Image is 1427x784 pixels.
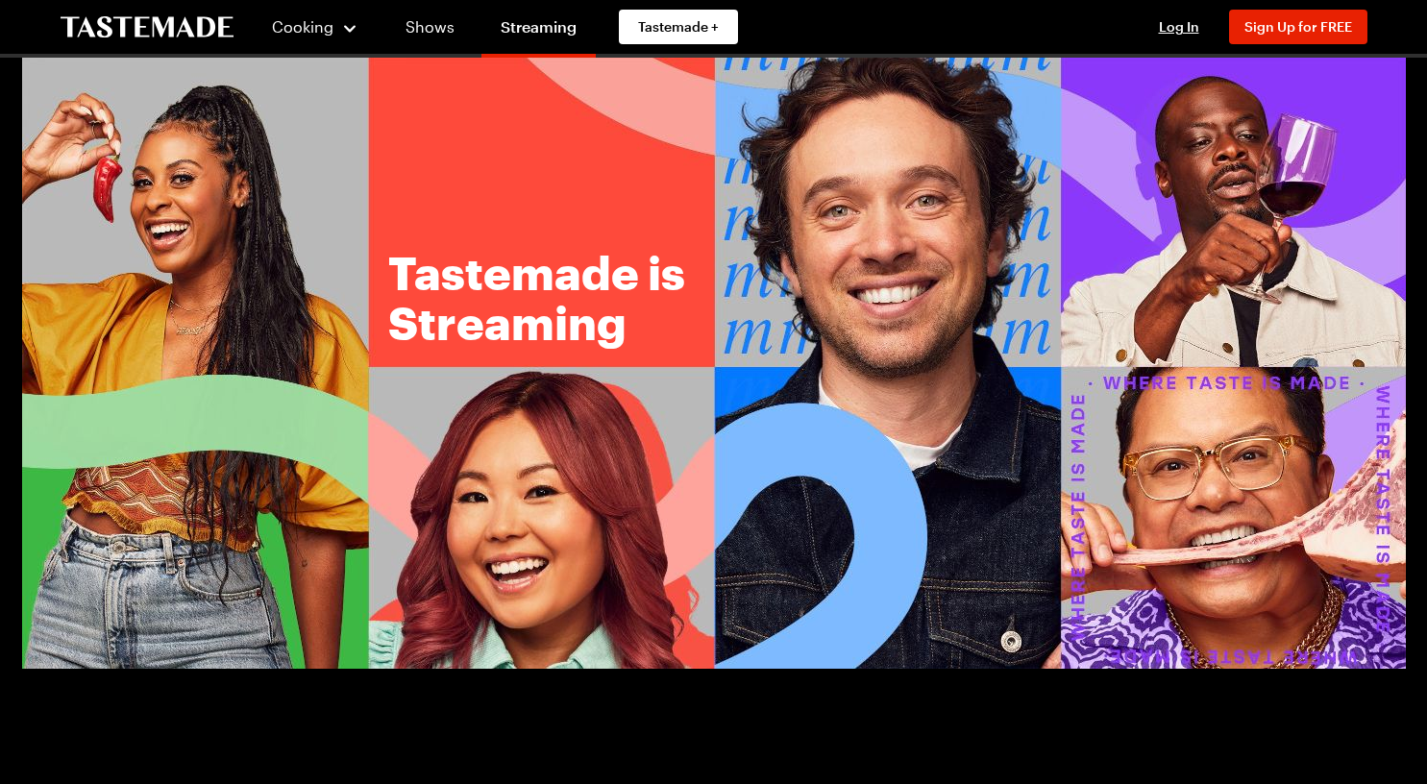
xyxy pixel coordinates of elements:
button: Log In [1141,17,1218,37]
a: Streaming [481,4,596,58]
span: Sign Up for FREE [1244,18,1352,35]
a: Tastemade + [619,10,738,44]
a: To Tastemade Home Page [61,16,234,38]
span: Log In [1159,18,1199,35]
span: Cooking [272,17,333,36]
h1: Tastemade is Streaming [388,247,696,347]
button: Sign Up for FREE [1229,10,1367,44]
button: Cooking [272,4,359,50]
span: Tastemade + [638,17,719,37]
